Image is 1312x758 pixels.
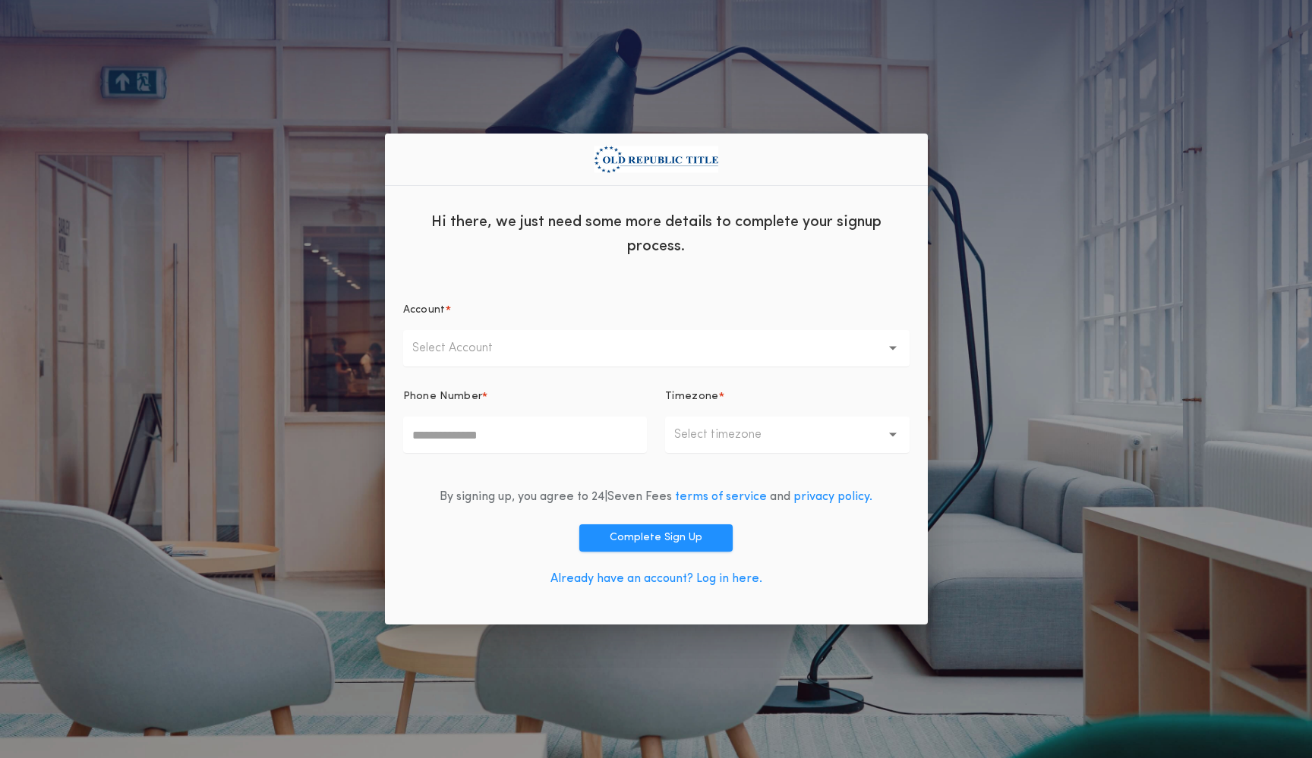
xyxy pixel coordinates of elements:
[412,339,517,357] p: Select Account
[385,198,928,266] div: Hi there, we just need some more details to complete your signup process.
[665,389,719,404] p: Timezone
[793,491,872,503] a: privacy policy.
[440,488,872,506] div: By signing up, you agree to 24|Seven Fees and
[579,524,733,552] button: Complete Sign Up
[403,303,446,318] p: Account
[665,417,910,453] button: Select timezone
[594,146,718,173] img: org logo
[403,330,910,366] button: Select Account
[675,491,767,503] a: terms of service
[674,426,786,444] p: Select timezone
[403,417,648,453] input: Phone Number*
[550,573,762,585] a: Already have an account? Log in here.
[403,389,483,404] p: Phone Number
